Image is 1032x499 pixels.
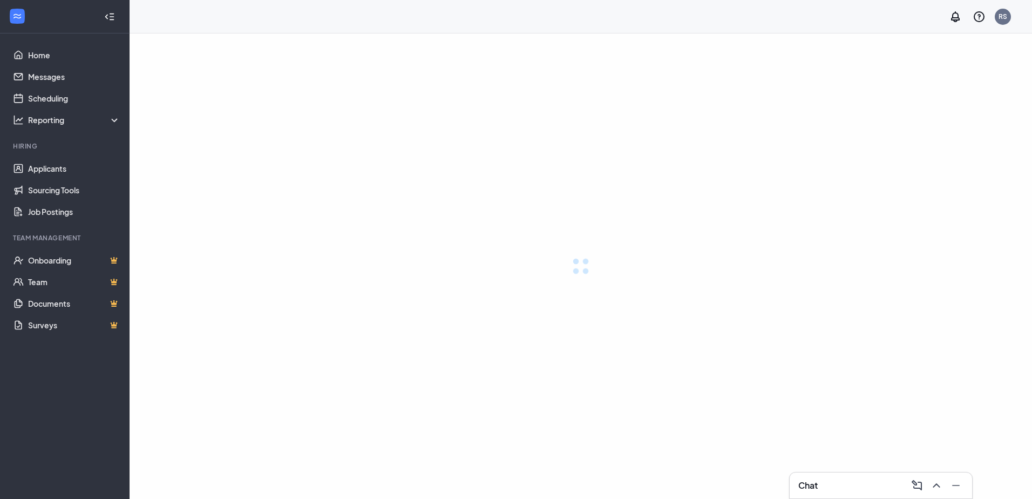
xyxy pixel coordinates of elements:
[927,477,944,494] button: ChevronUp
[13,141,118,151] div: Hiring
[28,179,120,201] a: Sourcing Tools
[28,271,120,293] a: TeamCrown
[798,480,818,491] h3: Chat
[911,479,924,492] svg: ComposeMessage
[999,12,1007,21] div: RS
[946,477,963,494] button: Minimize
[28,293,120,314] a: DocumentsCrown
[973,10,986,23] svg: QuestionInfo
[930,479,943,492] svg: ChevronUp
[28,314,120,336] a: SurveysCrown
[949,479,962,492] svg: Minimize
[12,11,23,22] svg: WorkstreamLogo
[28,249,120,271] a: OnboardingCrown
[28,66,120,87] a: Messages
[28,44,120,66] a: Home
[104,11,115,22] svg: Collapse
[28,201,120,222] a: Job Postings
[907,477,925,494] button: ComposeMessage
[28,114,121,125] div: Reporting
[28,87,120,109] a: Scheduling
[949,10,962,23] svg: Notifications
[28,158,120,179] a: Applicants
[13,233,118,242] div: Team Management
[13,114,24,125] svg: Analysis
